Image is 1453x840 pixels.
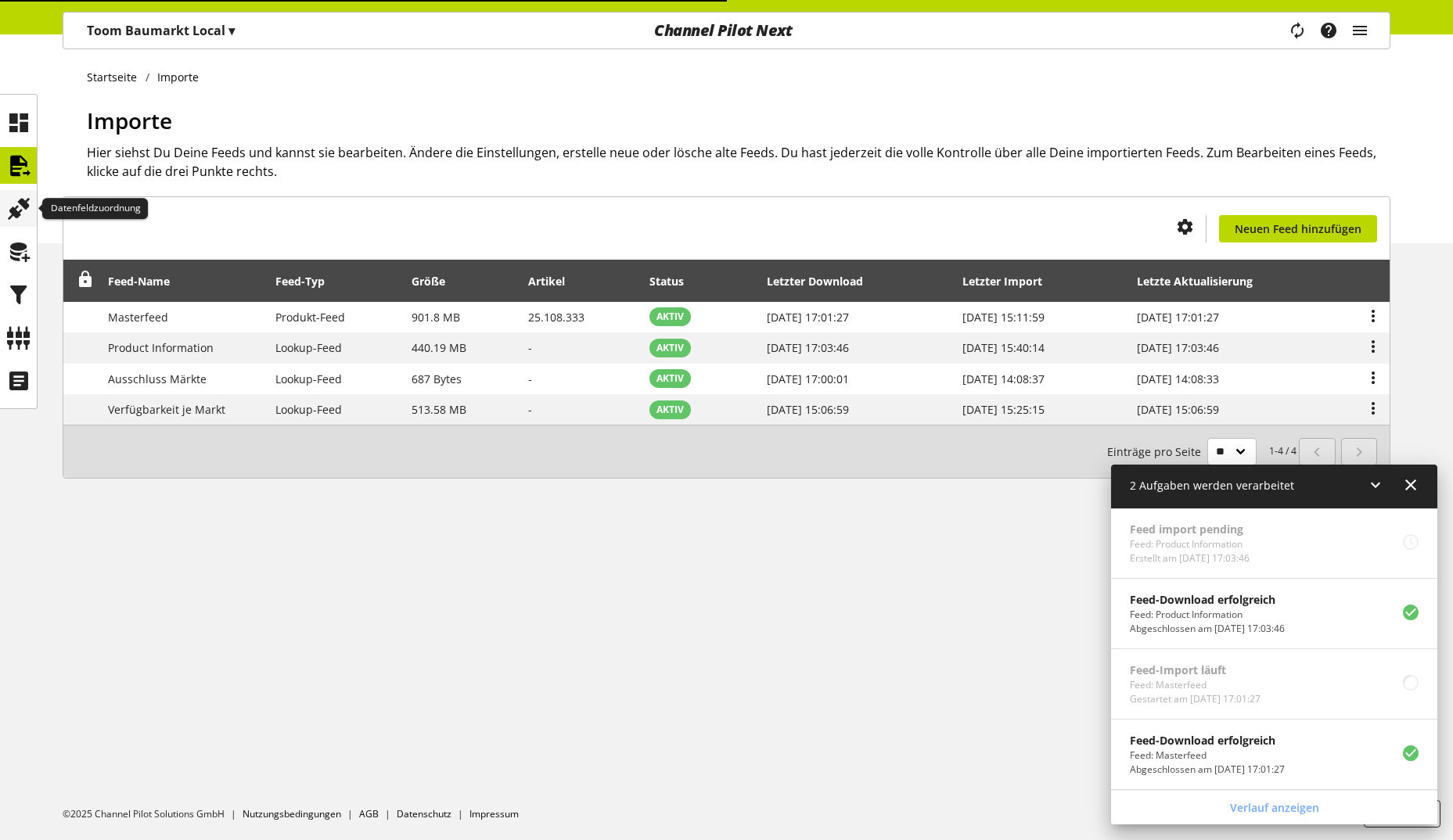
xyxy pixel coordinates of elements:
[656,372,684,386] span: AKTIV
[108,372,207,386] span: Ausschluss Märkte
[397,807,451,820] a: Datenschutz
[412,273,461,289] div: Größe
[108,273,185,289] div: Feed-Name
[275,310,345,325] span: Produkt-Feed
[412,310,460,325] span: 901.8 MB
[359,807,379,820] a: AGB
[275,372,342,386] span: Lookup-Feed
[243,807,341,820] a: Nutzungsbedingungen
[767,273,879,289] div: Letzter Download
[108,340,214,355] span: Product Information
[1130,478,1294,493] span: 2 Aufgaben werden verarbeitet
[528,372,532,386] span: -
[275,402,342,417] span: Lookup-Feed
[767,372,849,386] span: [DATE] 17:00:01
[1130,591,1285,608] p: Feed-Download erfolgreich
[1137,402,1219,417] span: [DATE] 15:06:59
[1130,622,1285,636] p: Abgeschlossen am Sep 02, 2025, 17:03:46
[1130,608,1285,622] p: Feed: Product Information
[656,310,684,324] span: AKTIV
[108,402,225,417] span: Verfügbarkeit je Markt
[1111,720,1437,789] a: Feed-Download erfolgreichFeed: MasterfeedAbgeschlossen am [DATE] 17:01:27
[77,271,94,288] span: Entsperren, um Zeilen neu anzuordnen
[528,273,581,289] div: Artikel
[962,310,1045,325] span: [DATE] 15:11:59
[275,273,340,289] div: Feed-Typ
[412,402,466,417] span: 513.58 MB
[87,106,172,135] span: Importe
[42,198,148,220] div: Datenfeldzuordnung
[72,271,94,291] div: Entsperren, um Zeilen neu anzuordnen
[412,340,466,355] span: 440.19 MB
[1137,340,1219,355] span: [DATE] 17:03:46
[528,402,532,417] span: -
[962,372,1045,386] span: [DATE] 14:08:37
[63,12,1390,49] nav: main navigation
[1137,310,1219,325] span: [DATE] 17:01:27
[649,273,700,289] div: Status
[1114,794,1434,821] a: Verlauf anzeigen
[1111,579,1437,648] a: Feed-Download erfolgreichFeed: Product InformationAbgeschlossen am [DATE] 17:03:46
[656,403,684,417] span: AKTIV
[1219,215,1377,242] a: Neuen Feed hinzufügen
[528,340,532,355] span: -
[87,69,146,85] a: Startseite
[962,340,1045,355] span: [DATE] 15:40:14
[1130,763,1285,777] p: Abgeschlossen am Sep 02, 2025, 17:01:27
[1107,438,1297,465] small: 1-4 / 4
[469,807,519,820] a: Impressum
[1230,799,1319,816] span: Verlauf anzeigen
[87,143,1390,181] h2: Hier siehst Du Deine Feeds und kannst sie bearbeiten. Ändere die Einstellungen, erstelle neue ode...
[656,341,684,355] span: AKTIV
[228,22,235,39] span: ▾
[1137,372,1219,386] span: [DATE] 14:08:33
[1130,748,1285,763] p: Feed: Masterfeed
[962,273,1058,289] div: Letzter Import
[767,402,849,417] span: [DATE] 15:06:59
[412,372,462,386] span: 687 Bytes
[87,21,235,40] p: Toom Baumarkt Local
[108,310,168,325] span: Masterfeed
[767,310,849,325] span: [DATE] 17:01:27
[1235,221,1361,237] span: Neuen Feed hinzufügen
[528,310,584,325] span: 25.108.333
[1107,443,1207,460] span: Einträge pro Seite
[1137,273,1268,289] div: Letzte Aktualisierung
[63,807,243,821] li: ©2025 Channel Pilot Solutions GmbH
[962,402,1045,417] span: [DATE] 15:25:15
[767,340,849,355] span: [DATE] 17:03:46
[1130,732,1285,748] p: Feed-Download erfolgreich
[275,340,342,355] span: Lookup-Feed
